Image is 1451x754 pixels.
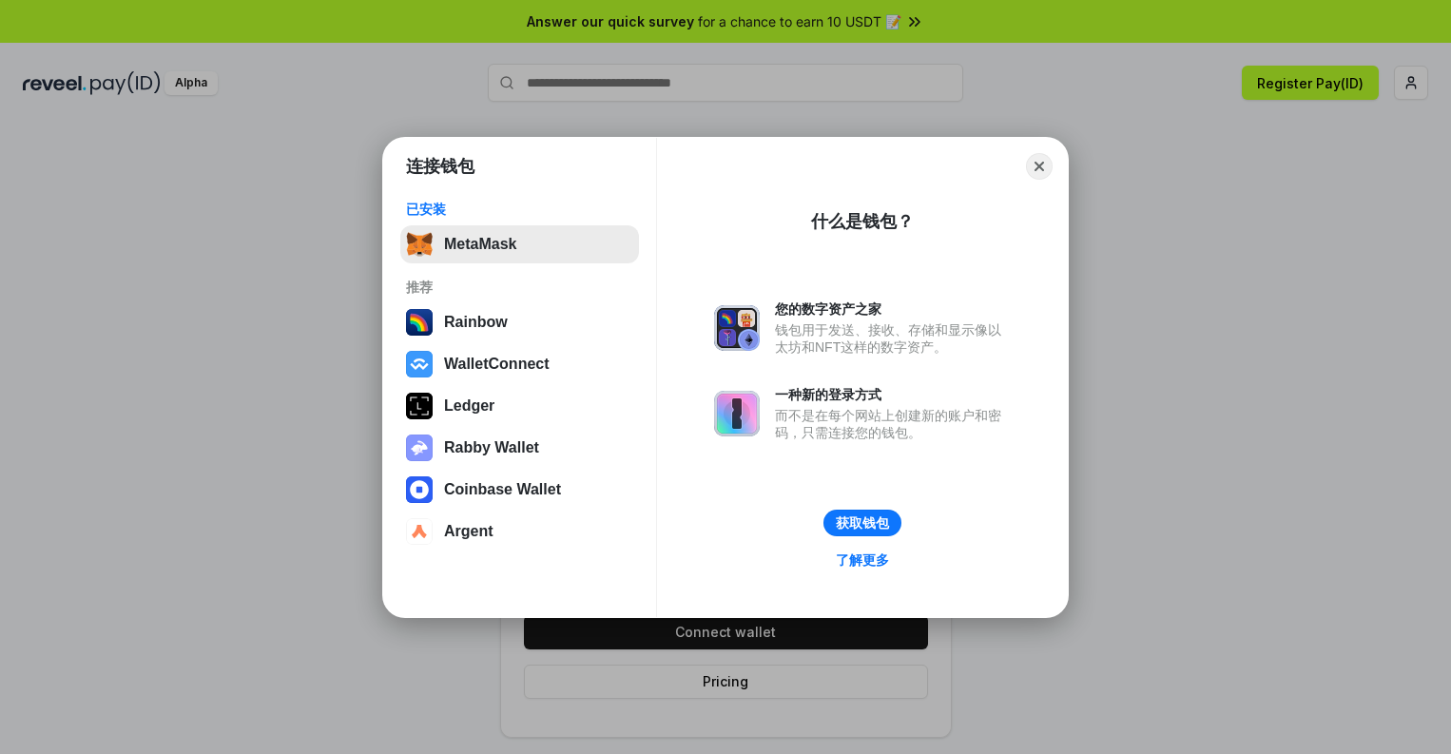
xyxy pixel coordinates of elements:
div: Rainbow [444,314,508,331]
button: 获取钱包 [823,510,901,536]
div: 钱包用于发送、接收、存储和显示像以太坊和NFT这样的数字资产。 [775,321,1011,356]
div: WalletConnect [444,356,550,373]
div: 什么是钱包？ [811,210,914,233]
div: 了解更多 [836,551,889,569]
img: svg+xml,%3Csvg%20width%3D%2228%22%20height%3D%2228%22%20viewBox%3D%220%200%2028%2028%22%20fill%3D... [406,518,433,545]
div: Ledger [444,397,494,415]
button: Argent [400,512,639,551]
div: 一种新的登录方式 [775,386,1011,403]
img: svg+xml,%3Csvg%20xmlns%3D%22http%3A%2F%2Fwww.w3.org%2F2000%2Fsvg%22%20width%3D%2228%22%20height%3... [406,393,433,419]
div: 已安装 [406,201,633,218]
img: svg+xml,%3Csvg%20xmlns%3D%22http%3A%2F%2Fwww.w3.org%2F2000%2Fsvg%22%20fill%3D%22none%22%20viewBox... [714,391,760,436]
div: Coinbase Wallet [444,481,561,498]
img: svg+xml,%3Csvg%20width%3D%2228%22%20height%3D%2228%22%20viewBox%3D%220%200%2028%2028%22%20fill%3D... [406,351,433,377]
div: 您的数字资产之家 [775,300,1011,318]
img: svg+xml,%3Csvg%20xmlns%3D%22http%3A%2F%2Fwww.w3.org%2F2000%2Fsvg%22%20fill%3D%22none%22%20viewBox... [714,305,760,351]
button: WalletConnect [400,345,639,383]
img: svg+xml,%3Csvg%20width%3D%2228%22%20height%3D%2228%22%20viewBox%3D%220%200%2028%2028%22%20fill%3D... [406,476,433,503]
button: Rainbow [400,303,639,341]
button: MetaMask [400,225,639,263]
img: svg+xml,%3Csvg%20fill%3D%22none%22%20height%3D%2233%22%20viewBox%3D%220%200%2035%2033%22%20width%... [406,231,433,258]
div: Argent [444,523,493,540]
button: Coinbase Wallet [400,471,639,509]
button: Ledger [400,387,639,425]
div: 获取钱包 [836,514,889,532]
div: MetaMask [444,236,516,253]
a: 了解更多 [824,548,900,572]
button: Close [1026,153,1053,180]
img: svg+xml,%3Csvg%20width%3D%22120%22%20height%3D%22120%22%20viewBox%3D%220%200%20120%20120%22%20fil... [406,309,433,336]
button: Rabby Wallet [400,429,639,467]
h1: 连接钱包 [406,155,474,178]
div: 推荐 [406,279,633,296]
div: 而不是在每个网站上创建新的账户和密码，只需连接您的钱包。 [775,407,1011,441]
img: svg+xml,%3Csvg%20xmlns%3D%22http%3A%2F%2Fwww.w3.org%2F2000%2Fsvg%22%20fill%3D%22none%22%20viewBox... [406,435,433,461]
div: Rabby Wallet [444,439,539,456]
